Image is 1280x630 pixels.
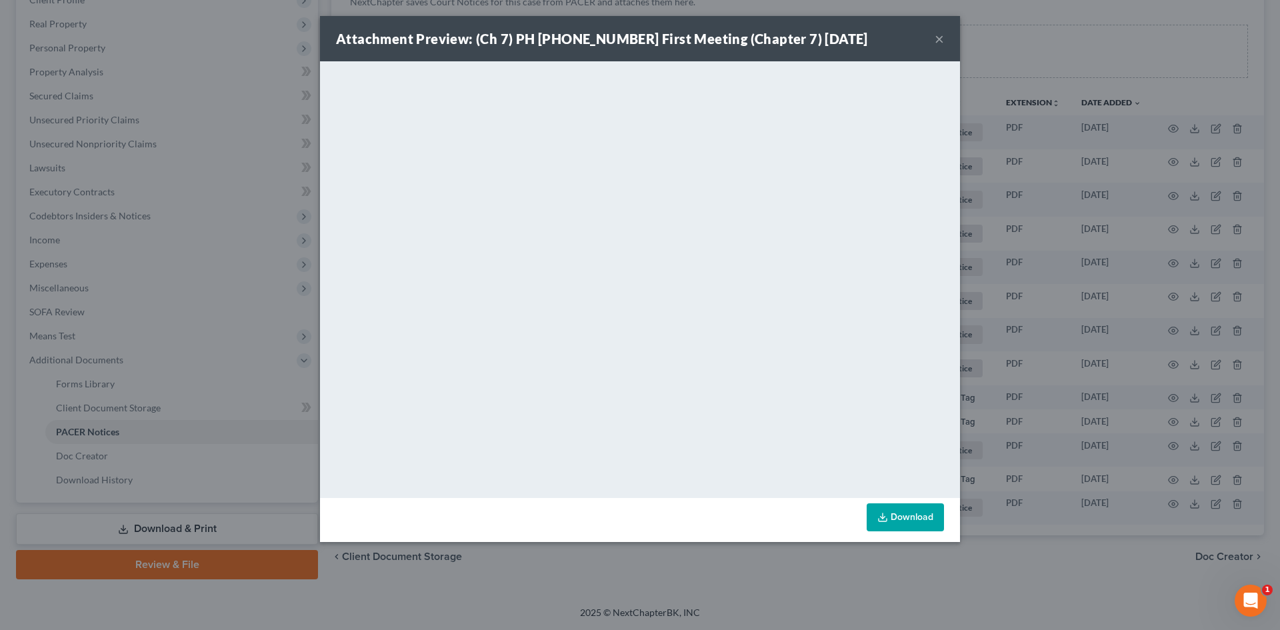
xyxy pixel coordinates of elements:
button: × [935,31,944,47]
span: 1 [1262,585,1273,595]
a: Download [867,503,944,531]
iframe: Intercom live chat [1235,585,1267,617]
iframe: <object ng-attr-data='[URL][DOMAIN_NAME]' type='application/pdf' width='100%' height='650px'></ob... [320,61,960,495]
strong: Attachment Preview: (Ch 7) PH [PHONE_NUMBER] First Meeting (Chapter 7) [DATE] [336,31,868,47]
